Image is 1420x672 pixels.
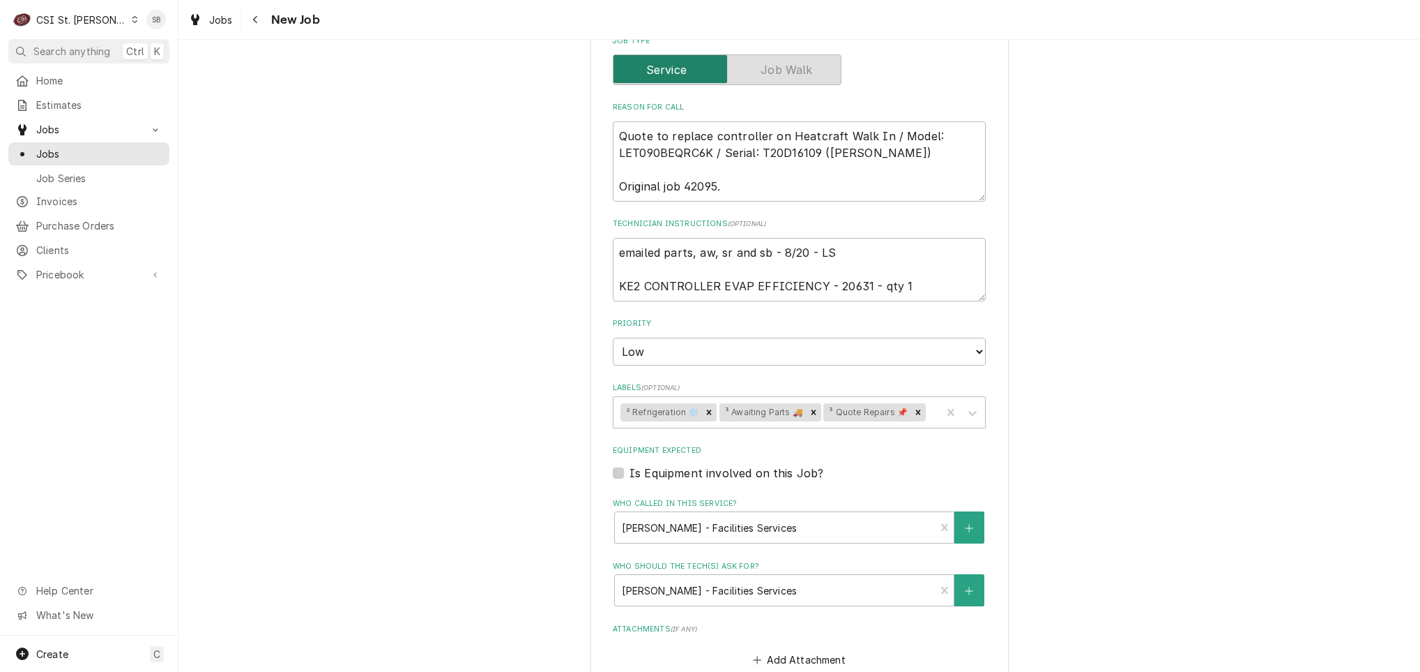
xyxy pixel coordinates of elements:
div: Labels [613,382,986,428]
a: Home [8,69,169,92]
label: Attachments [613,624,986,635]
label: Who called in this service? [613,498,986,509]
div: Service [613,54,986,85]
div: CSI St. [PERSON_NAME] [36,13,127,27]
span: Pricebook [36,267,142,282]
textarea: Quote to replace controller on Heatcraft Walk In / Model: LET090BEQRC6K / Serial: T20D16109 ([PER... [613,121,986,202]
span: What's New [36,608,161,622]
span: Search anything [33,44,110,59]
span: Create [36,648,68,660]
label: Technician Instructions [613,218,986,230]
a: Job Series [8,167,169,190]
label: Who should the tech(s) ask for? [613,561,986,572]
div: Equipment Expected [613,445,986,481]
a: Go to Pricebook [8,263,169,286]
span: ( if any ) [671,625,697,633]
a: Jobs [183,8,238,31]
div: ³ Quote Repairs 📌 [823,403,910,421]
a: Purchase Orders [8,214,169,237]
a: Go to What's New [8,604,169,627]
span: Clients [36,243,162,257]
label: Priority [613,318,986,329]
div: ³ Awaiting Parts 🚚 [719,403,806,421]
span: Ctrl [126,44,144,59]
div: C [13,10,32,29]
div: Who called in this service? [613,498,986,544]
button: Search anythingCtrlK [8,39,169,64]
button: Navigate back [245,8,267,31]
div: Job Type [613,36,986,85]
button: Create New Contact [954,512,984,544]
div: Reason For Call [613,102,986,201]
div: Attachments [613,624,986,670]
div: ² Refrigeration ❄️ [620,403,702,421]
span: ( optional ) [728,220,767,227]
div: Remove ³ Awaiting Parts 🚚 [806,403,821,421]
button: Create New Contact [954,574,984,606]
span: Estimates [36,98,162,112]
span: Invoices [36,194,162,209]
span: Jobs [209,13,233,27]
div: Priority [613,318,986,365]
div: Who should the tech(s) ask for? [613,561,986,606]
div: Technician Instructions [613,218,986,301]
span: Purchase Orders [36,218,162,233]
a: Estimates [8,94,169,117]
label: Job Type [613,36,986,47]
textarea: emailed parts, aw, sr and sb - 8/20 - LS KE2 CONTROLLER EVAP EFFICIENCY - 20631 - qty 1 [613,238,986,301]
div: Shayla Bell's Avatar [146,10,166,29]
a: Go to Help Center [8,579,169,602]
label: Is Equipment involved on this Job? [629,465,823,481]
a: Clients [8,239,169,262]
div: CSI St. Louis's Avatar [13,10,32,29]
span: Jobs [36,147,162,161]
div: Remove ³ Quote Repairs 📌 [910,403,926,421]
a: Go to Jobs [8,118,169,141]
a: Jobs [8,142,169,165]
svg: Create New Contact [965,523,973,533]
span: Help Center [36,583,161,598]
svg: Create New Contact [965,586,973,596]
a: Invoices [8,190,169,213]
div: Remove ² Refrigeration ❄️ [701,403,717,421]
span: Home [36,73,162,88]
label: Labels [613,382,986,394]
span: New Job [267,10,320,29]
label: Equipment Expected [613,445,986,456]
label: Reason For Call [613,102,986,113]
div: SB [146,10,166,29]
span: Job Series [36,171,162,186]
span: Jobs [36,122,142,137]
span: ( optional ) [641,384,680,391]
button: Add Attachment [751,650,848,670]
span: C [153,647,160,662]
span: K [154,44,160,59]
